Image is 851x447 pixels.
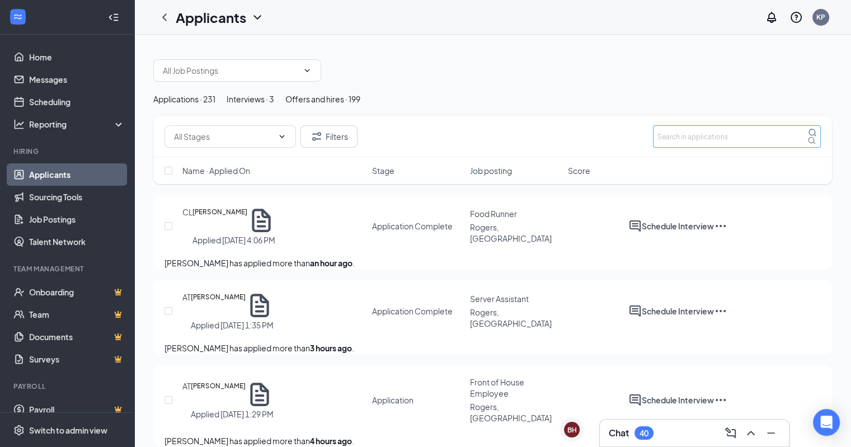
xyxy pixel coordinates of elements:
b: an hour ago [310,258,352,268]
svg: ActiveChat [628,304,642,318]
svg: ChevronLeft [158,11,171,24]
p: [PERSON_NAME] has applied more than . [164,435,821,447]
div: AT [182,291,191,303]
div: CL [182,206,192,218]
a: Applicants [29,163,125,186]
button: Minimize [762,424,780,442]
svg: Ellipses [714,304,727,318]
input: All Job Postings [163,64,298,77]
span: Rogers, [GEOGRAPHIC_DATA] [470,307,552,328]
span: Stage [372,165,394,176]
h5: [PERSON_NAME] [191,291,246,319]
svg: ChevronDown [251,11,264,24]
div: Payroll [13,382,123,391]
div: Applications · 231 [153,93,215,105]
span: Job posting [470,165,512,176]
a: Talent Network [29,230,125,253]
svg: WorkstreamLogo [12,11,23,22]
div: Application [372,394,413,406]
div: Applied [DATE] 4:06 PM [192,234,275,246]
span: Name · Applied On [182,165,250,176]
svg: Filter [310,130,323,143]
div: Open Intercom Messenger [813,409,840,436]
h5: [PERSON_NAME] [191,380,246,408]
div: Team Management [13,264,123,274]
div: BH [567,425,577,435]
span: Score [568,165,590,176]
h3: Chat [609,427,629,439]
span: Server Assistant [470,294,529,304]
div: Offers and hires · 199 [285,93,360,105]
div: 40 [640,429,648,438]
a: Sourcing Tools [29,186,125,208]
div: Application Complete [372,220,453,232]
div: Switch to admin view [29,425,107,436]
p: [PERSON_NAME] has applied more than . [164,342,821,354]
a: OnboardingCrown [29,281,125,303]
p: [PERSON_NAME] has applied more than . [164,257,821,269]
a: PayrollCrown [29,398,125,421]
svg: Notifications [765,11,778,24]
h1: Applicants [176,8,246,27]
input: Search in applications [653,125,821,148]
svg: Settings [13,425,25,436]
button: Schedule Interview [642,219,714,233]
svg: Minimize [764,426,778,440]
div: Hiring [13,147,123,156]
div: KP [816,12,825,22]
svg: Document [246,380,274,408]
a: SurveysCrown [29,348,125,370]
input: All Stages [174,130,273,143]
a: Job Postings [29,208,125,230]
svg: Analysis [13,119,25,130]
span: Rogers, [GEOGRAPHIC_DATA] [470,402,552,423]
button: ComposeMessage [722,424,740,442]
button: Schedule Interview [642,304,714,318]
div: Applied [DATE] 1:35 PM [191,319,274,331]
svg: Ellipses [714,393,727,407]
svg: ComposeMessage [724,426,737,440]
button: Filter Filters [300,125,358,148]
svg: ChevronDown [303,66,312,75]
div: Interviews · 3 [227,93,274,105]
button: ChevronUp [742,424,760,442]
svg: Collapse [108,12,119,23]
svg: Document [247,206,275,234]
svg: ChevronDown [278,132,286,141]
b: 3 hours ago [310,343,352,353]
svg: ActiveChat [628,219,642,233]
svg: MagnifyingGlass [808,128,817,137]
div: Application Complete [372,305,453,317]
span: Food Runner [470,209,517,219]
a: Scheduling [29,91,125,113]
div: Reporting [29,119,125,130]
span: Rogers, [GEOGRAPHIC_DATA] [470,222,552,243]
svg: QuestionInfo [789,11,803,24]
svg: Ellipses [714,219,727,233]
a: DocumentsCrown [29,326,125,348]
div: Applied [DATE] 1:29 PM [191,408,274,420]
button: Schedule Interview [642,393,714,407]
div: AT [182,380,191,392]
span: Front of House Employee [470,377,524,398]
a: Home [29,46,125,68]
b: 4 hours ago [310,436,352,446]
svg: Document [246,291,274,319]
svg: ActiveChat [628,393,642,407]
a: TeamCrown [29,303,125,326]
a: Messages [29,68,125,91]
svg: ChevronUp [744,426,758,440]
h5: [PERSON_NAME] [192,206,247,234]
